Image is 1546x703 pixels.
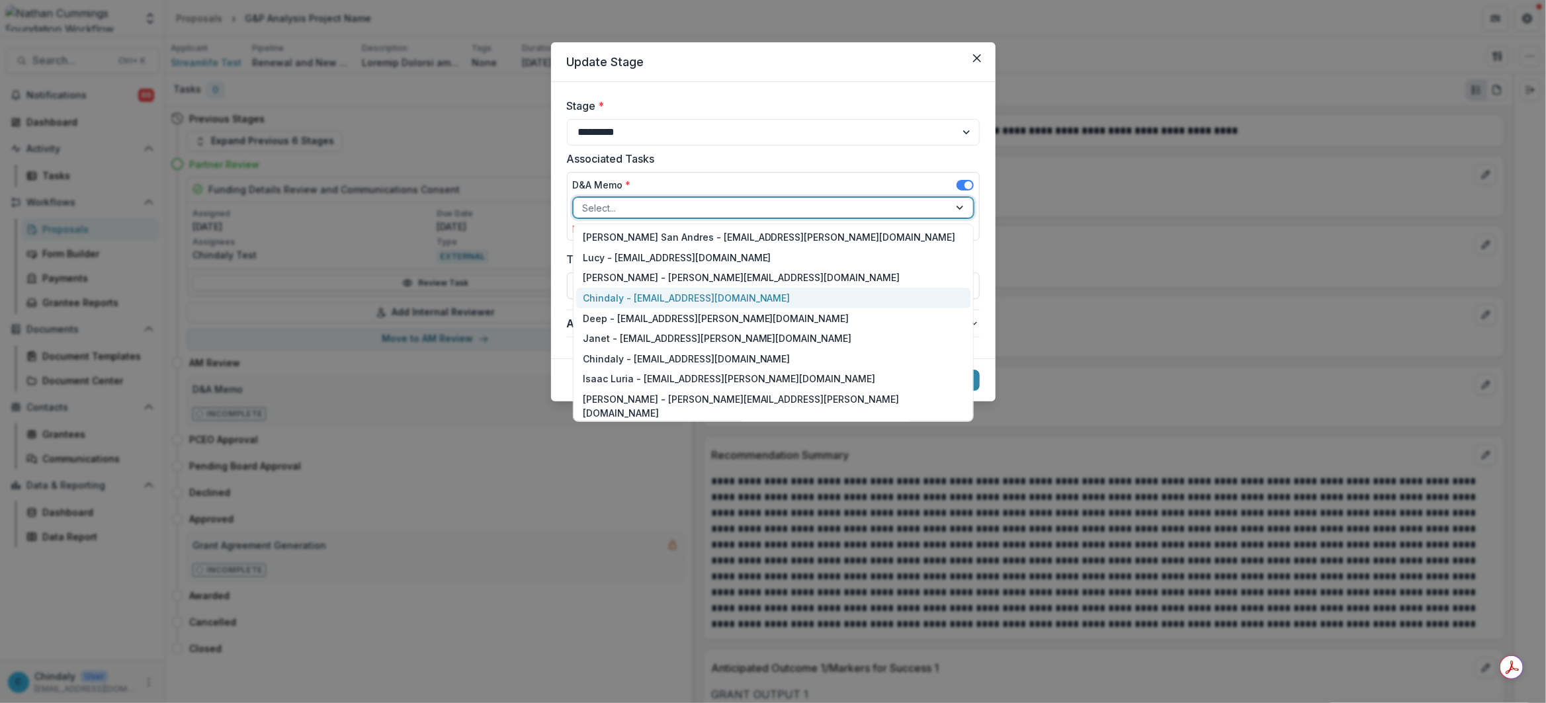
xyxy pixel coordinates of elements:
label: Stage [567,98,972,114]
header: Update Stage [551,42,996,82]
div: Isaac Luria - [EMAIL_ADDRESS][PERSON_NAME][DOMAIN_NAME] [576,369,970,390]
span: Advanced Configuration [567,315,969,331]
button: Advanced Configuration [567,310,980,337]
label: Task Due Date [567,251,972,267]
div: Chindaly - [EMAIL_ADDRESS][DOMAIN_NAME] [576,349,970,369]
div: Chindaly - [EMAIL_ADDRESS][DOMAIN_NAME] [576,288,970,308]
label: D&A Memo [573,178,631,192]
div: Lucy - [EMAIL_ADDRESS][DOMAIN_NAME] [576,247,970,268]
div: Deep - [EMAIL_ADDRESS][PERSON_NAME][DOMAIN_NAME] [576,308,970,329]
div: [PERSON_NAME] - [PERSON_NAME][EMAIL_ADDRESS][DOMAIN_NAME] [576,268,970,288]
button: Close [966,48,988,69]
div: Janet - [EMAIL_ADDRESS][PERSON_NAME][DOMAIN_NAME] [576,328,970,349]
label: Associated Tasks [567,151,972,167]
div: [PERSON_NAME] - [PERSON_NAME][EMAIL_ADDRESS][PERSON_NAME][DOMAIN_NAME] [576,389,970,423]
div: [PERSON_NAME] San Andres - [EMAIL_ADDRESS][PERSON_NAME][DOMAIN_NAME] [576,227,970,247]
